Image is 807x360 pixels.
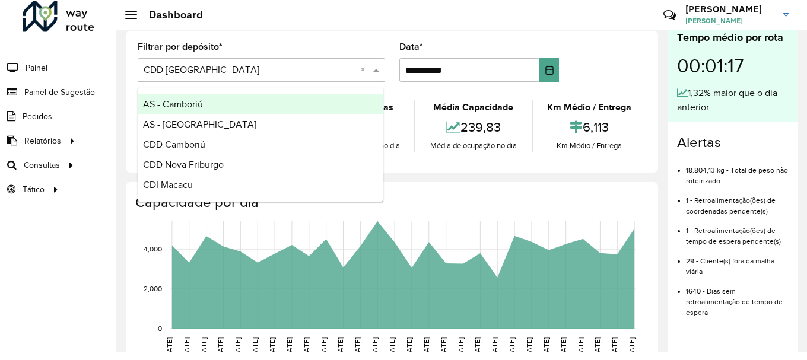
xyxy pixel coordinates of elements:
div: Média de ocupação no dia [418,140,528,152]
div: 6,113 [536,114,643,140]
text: [DATE] [542,337,550,359]
div: Média Capacidade [418,100,528,114]
text: [DATE] [285,337,293,359]
text: [DATE] [354,337,361,359]
span: Painel [26,62,47,74]
li: 18.804,13 kg - Total de peso não roteirizado [686,156,789,186]
text: [DATE] [525,337,533,359]
button: Choose Date [539,58,559,82]
text: [DATE] [422,337,430,359]
text: 2,000 [144,285,162,292]
span: Clear all [360,63,370,77]
text: [DATE] [183,337,190,359]
div: Tempo médio por rota [677,30,789,46]
text: [DATE] [336,337,344,359]
text: [DATE] [457,337,465,359]
text: [DATE] [577,337,584,359]
li: 1640 - Dias sem retroalimentação de tempo de espera [686,277,789,318]
span: CDI Macacu [143,180,193,190]
div: Km Médio / Entrega [536,100,643,114]
text: 4,000 [144,245,162,253]
text: [DATE] [200,337,208,359]
span: Pedidos [23,110,52,123]
span: Consultas [24,159,60,171]
span: AS - [GEOGRAPHIC_DATA] [143,119,256,129]
label: Data [399,40,423,54]
li: 1 - Retroalimentação(ões) de tempo de espera pendente(s) [686,216,789,247]
text: [DATE] [440,337,447,359]
text: [DATE] [217,337,224,359]
text: [DATE] [371,337,379,359]
text: [DATE] [388,337,396,359]
text: [DATE] [268,337,276,359]
li: 29 - Cliente(s) fora da malha viária [686,247,789,277]
text: [DATE] [474,337,481,359]
text: 0 [158,324,162,332]
div: Km Médio / Entrega [536,140,643,152]
label: Filtrar por depósito [138,40,223,54]
text: [DATE] [560,337,567,359]
li: 1 - Retroalimentação(ões) de coordenadas pendente(s) [686,186,789,216]
text: [DATE] [166,337,173,359]
text: [DATE] [508,337,516,359]
text: [DATE] [491,337,498,359]
ng-dropdown-panel: Options list [138,88,383,202]
div: 239,83 [418,114,528,140]
h4: Alertas [677,134,789,151]
span: Relatórios [24,135,61,147]
div: 1,32% maior que o dia anterior [677,86,789,114]
span: [PERSON_NAME] [685,15,774,26]
span: CDD Camboriú [143,139,205,149]
text: [DATE] [405,337,413,359]
text: [DATE] [611,337,618,359]
a: Contato Rápido [657,2,682,28]
span: Tático [23,183,45,196]
h2: Dashboard [137,8,203,21]
text: [DATE] [628,337,636,359]
span: CDD Nova Friburgo [143,160,224,170]
text: [DATE] [251,337,259,359]
text: [DATE] [234,337,242,359]
text: [DATE] [303,337,310,359]
span: AS - Camboriú [143,99,203,109]
h3: [PERSON_NAME] [685,4,774,15]
h4: Capacidade por dia [135,194,646,211]
div: 00:01:17 [677,46,789,86]
text: [DATE] [593,337,601,359]
text: [DATE] [320,337,328,359]
span: Painel de Sugestão [24,86,95,98]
